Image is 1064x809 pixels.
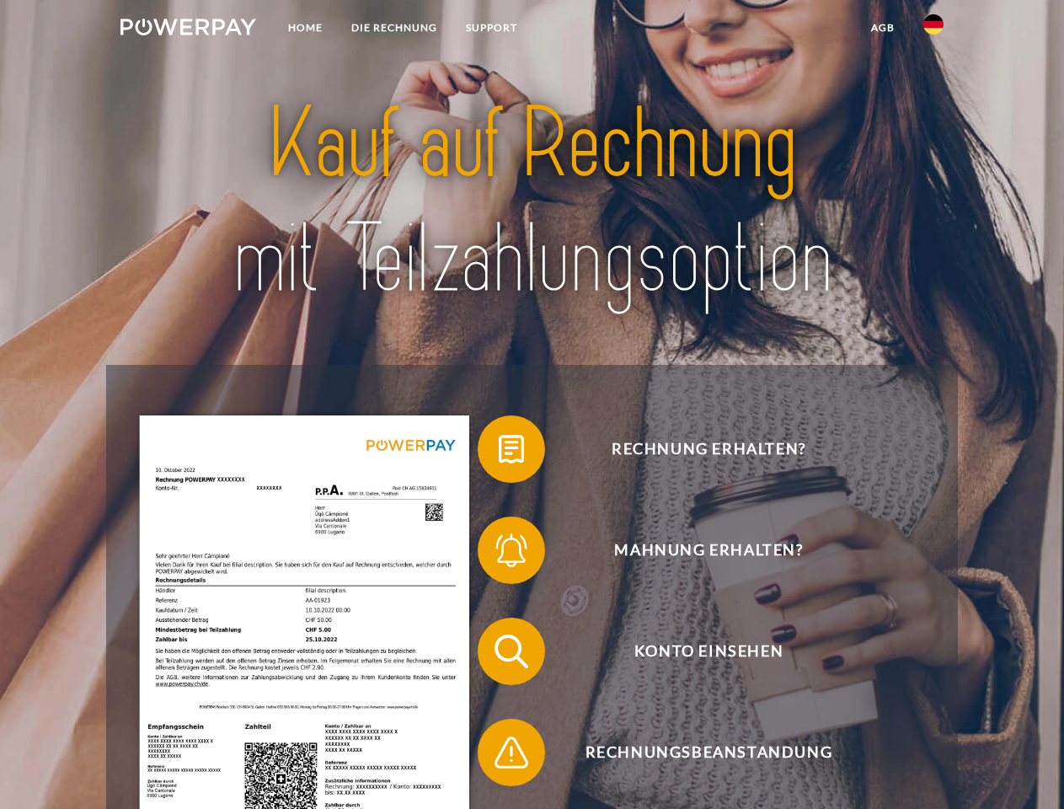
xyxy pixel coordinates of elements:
a: DIE RECHNUNG [337,13,452,43]
img: logo-powerpay-white.svg [120,19,256,35]
img: qb_warning.svg [490,731,532,774]
img: qb_bell.svg [490,529,532,571]
button: Mahnung erhalten? [478,517,916,584]
span: Mahnung erhalten? [502,517,915,584]
button: Rechnungsbeanstandung [478,719,916,786]
img: qb_search.svg [490,630,532,672]
a: Home [274,13,337,43]
button: Konto einsehen [478,618,916,685]
button: Rechnung erhalten? [478,415,916,483]
span: Rechnungsbeanstandung [502,719,915,786]
span: Konto einsehen [502,618,915,685]
a: agb [857,13,909,43]
img: de [923,14,944,35]
a: SUPPORT [452,13,532,43]
img: title-powerpay_de.svg [161,81,903,323]
span: Rechnung erhalten? [502,415,915,483]
img: qb_bill.svg [490,428,532,470]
